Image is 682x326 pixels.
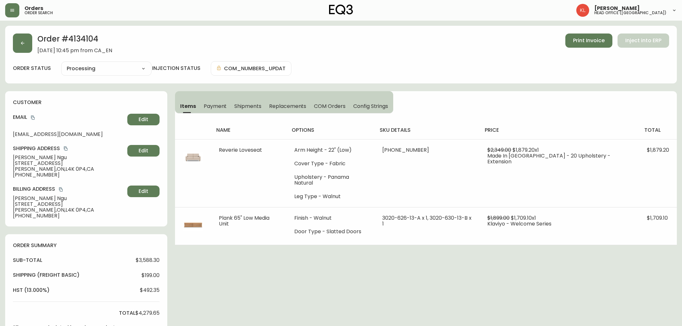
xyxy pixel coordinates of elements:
[136,257,160,263] span: $3,588.30
[353,103,388,110] span: Config Strings
[127,186,160,197] button: Edit
[139,116,148,123] span: Edit
[13,160,125,166] span: [STREET_ADDRESS]
[13,131,125,137] span: [EMAIL_ADDRESS][DOMAIN_NAME]
[13,213,125,219] span: [PHONE_NUMBER]
[294,174,367,186] li: Upholstery - Panama Natural
[13,287,50,294] h4: hst (13.000%)
[487,146,511,154] span: $2,349.00
[294,147,367,153] li: Arm Height - 22" (Low)
[380,127,475,134] h4: sku details
[647,214,668,222] span: $1,709.10
[141,273,160,278] span: $199.00
[644,127,672,134] h4: total
[594,6,640,11] span: [PERSON_NAME]
[594,11,667,15] h5: head office ([GEOGRAPHIC_DATA])
[13,114,125,121] h4: Email
[294,229,367,235] li: Door Type - Slatted Doors
[294,161,367,167] li: Cover Type - Fabric
[512,146,539,154] span: $1,879.20 x 1
[294,194,367,199] li: Leg Type - Walnut
[13,257,42,264] h4: sub-total
[139,188,148,195] span: Edit
[13,65,51,72] label: order status
[13,172,125,178] span: [PHONE_NUMBER]
[576,4,589,17] img: 2c0c8aa7421344cf0398c7f872b772b5
[13,145,125,152] h4: Shipping Address
[487,214,510,222] span: $1,899.00
[269,103,306,110] span: Replacements
[13,207,125,213] span: [PERSON_NAME] , ON , L4K 0P4 , CA
[13,201,125,207] span: [STREET_ADDRESS]
[24,11,53,15] h5: order search
[37,34,112,48] h2: Order # 4134104
[565,34,612,48] button: Print Invoice
[13,186,125,193] h4: Billing Address
[13,155,125,160] span: [PERSON_NAME] Ngu
[127,145,160,157] button: Edit
[140,287,160,293] span: $492.35
[183,215,203,236] img: 3020-626-MC-400-1-cl6o992v53ewy0134uh5j4nlf.jpg
[13,242,160,249] h4: order summary
[487,152,610,165] span: Made In [GEOGRAPHIC_DATA] - 20 Upholstery - Extension
[219,214,269,227] span: Plank 65" Low Media Unit
[294,215,367,221] li: Finish - Walnut
[13,272,80,279] h4: Shipping ( Freight Basic )
[511,214,536,222] span: $1,709.10 x 1
[37,48,112,53] span: [DATE] 10:45 pm from CA_EN
[234,103,261,110] span: Shipments
[180,103,196,110] span: Items
[292,127,369,134] h4: options
[119,310,135,317] h4: total
[127,114,160,125] button: Edit
[13,166,125,172] span: [PERSON_NAME] , ON , L4K 0P4 , CA
[216,127,281,134] h4: name
[219,146,262,154] span: Reverie Loveseat
[382,214,472,227] span: 3020-626-13-A x 1, 3020-630-13-B x 1
[152,65,200,72] h4: injection status
[13,99,160,106] h4: customer
[487,220,551,227] span: Klaviyo - Welcome Series
[204,103,227,110] span: Payment
[329,5,353,15] img: logo
[314,103,346,110] span: COM Orders
[24,6,43,11] span: Orders
[58,186,64,193] button: copy
[485,127,634,134] h4: price
[382,146,429,154] span: [PHONE_NUMBER]
[647,146,669,154] span: $1,879.20
[13,196,125,201] span: [PERSON_NAME] Ngu
[573,37,605,44] span: Print Invoice
[63,145,69,152] button: copy
[30,114,36,121] button: copy
[183,147,203,168] img: 30095-03-400-1-ckbwmuaxf1b3x0166q2td6y17.jpg
[139,147,148,154] span: Edit
[135,310,160,316] span: $4,279.65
